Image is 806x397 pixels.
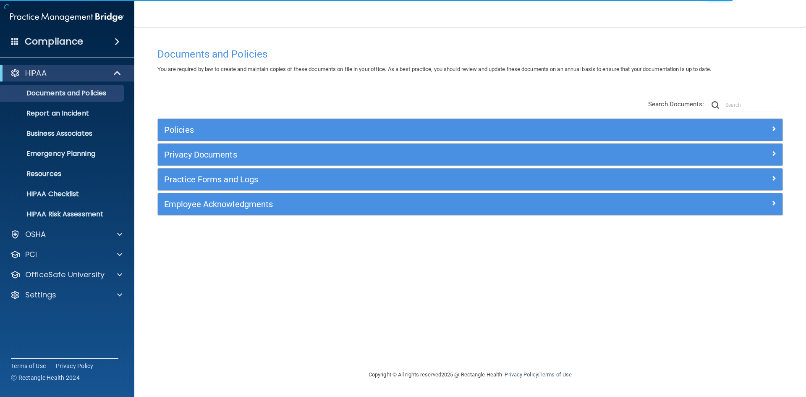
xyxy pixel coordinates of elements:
span: Search Documents: [648,100,704,108]
p: HIPAA Checklist [5,190,120,198]
a: HIPAA [10,68,122,78]
h5: Policies [164,125,620,134]
a: Privacy Documents [164,148,776,161]
h5: Privacy Documents [164,150,620,159]
p: Resources [5,170,120,178]
p: PCI [25,250,37,260]
span: Ⓒ Rectangle Health 2024 [11,373,80,382]
img: PMB logo [10,9,124,26]
p: OfficeSafe University [25,270,105,280]
p: Settings [25,290,56,300]
p: OSHA [25,229,46,239]
h5: Employee Acknowledgments [164,200,620,209]
a: Terms of Use [11,362,46,370]
a: Policies [164,123,776,137]
a: Practice Forms and Logs [164,173,776,186]
h5: Practice Forms and Logs [164,175,620,184]
a: Privacy Policy [56,362,94,370]
img: ic-search.3b580494.png [712,101,719,109]
input: Search [725,99,783,111]
a: Settings [10,290,122,300]
h4: Compliance [25,36,83,47]
p: Documents and Policies [5,89,120,97]
p: Business Associates [5,129,120,138]
a: OfficeSafe University [10,270,122,280]
a: OSHA [10,229,122,239]
a: PCI [10,250,122,260]
a: Employee Acknowledgments [164,197,776,211]
a: Terms of Use [539,371,572,378]
p: HIPAA Risk Assessment [5,210,120,218]
p: Emergency Planning [5,150,120,158]
div: Copyright © All rights reserved 2025 @ Rectangle Health | | [317,361,623,388]
h4: Documents and Policies [157,49,783,60]
span: You are required by law to create and maintain copies of these documents on file in your office. ... [157,66,711,72]
a: Privacy Policy [505,371,538,378]
p: Report an Incident [5,109,120,118]
p: HIPAA [25,68,47,78]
